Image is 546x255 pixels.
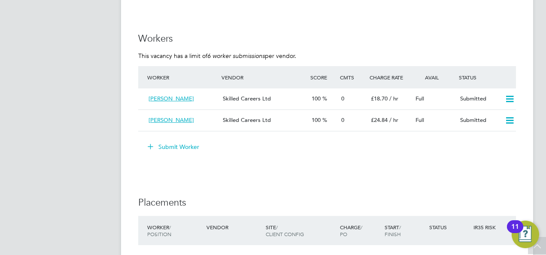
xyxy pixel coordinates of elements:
[457,113,501,127] div: Submitted
[149,116,194,124] span: [PERSON_NAME]
[138,52,516,60] p: This vacancy has a limit of per vendor.
[371,95,388,102] span: £18.70
[471,219,501,235] div: IR35 Risk
[382,219,427,242] div: Start
[223,116,271,124] span: Skilled Careers Ltd
[312,95,321,102] span: 100
[416,95,424,102] span: Full
[223,95,271,102] span: Skilled Careers Ltd
[457,92,501,106] div: Submitted
[142,140,206,154] button: Submit Worker
[367,70,412,85] div: Charge Rate
[312,116,321,124] span: 100
[340,224,362,237] span: / PO
[338,219,382,242] div: Charge
[338,70,367,85] div: Cmts
[207,52,265,60] em: 6 worker submissions
[204,219,264,235] div: Vendor
[145,70,219,85] div: Worker
[389,116,398,124] span: / hr
[341,95,344,102] span: 0
[149,95,194,102] span: [PERSON_NAME]
[308,70,338,85] div: Score
[512,221,539,248] button: Open Resource Center, 11 new notifications
[385,224,401,237] span: / Finish
[138,33,516,45] h3: Workers
[219,70,308,85] div: Vendor
[412,70,457,85] div: Avail
[389,95,398,102] span: / hr
[371,116,388,124] span: £24.84
[147,224,171,237] span: / Position
[266,224,304,237] span: / Client Config
[511,227,519,238] div: 11
[341,116,344,124] span: 0
[264,219,338,242] div: Site
[138,197,516,209] h3: Placements
[427,219,472,235] div: Status
[457,70,516,85] div: Status
[416,116,424,124] span: Full
[145,219,204,242] div: Worker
